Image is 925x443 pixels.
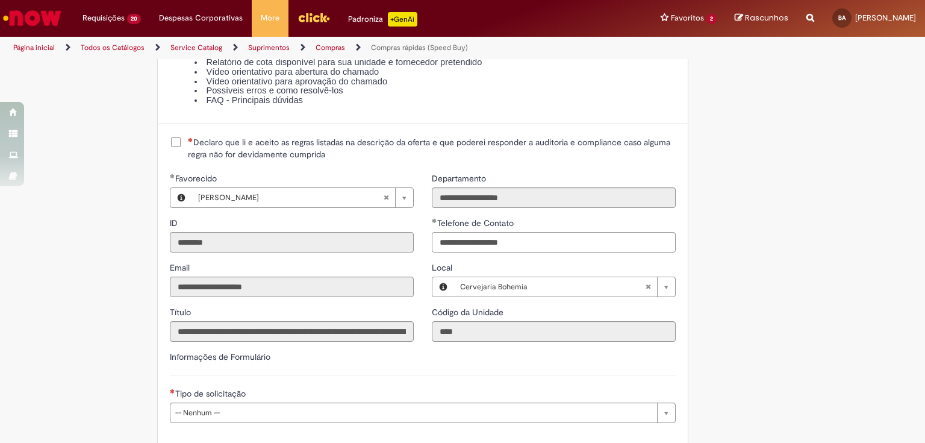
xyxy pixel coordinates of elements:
[170,306,193,318] label: Somente leitura - Título
[159,12,243,24] span: Despesas Corporativas
[388,12,417,27] p: +GenAi
[855,13,916,23] span: [PERSON_NAME]
[432,172,488,184] label: Somente leitura - Departamento
[432,306,506,318] label: Somente leitura - Código da Unidade
[170,217,180,229] label: Somente leitura - ID
[639,277,657,297] abbr: Limpar campo Local
[170,389,175,394] span: Necessários
[432,187,676,208] input: Departamento
[348,12,417,27] div: Padroniza
[170,262,192,274] label: Somente leitura - Email
[175,173,219,184] span: Necessários - Favorecido
[188,137,193,142] span: Necessários
[745,12,788,24] span: Rascunhos
[170,307,193,318] span: Somente leitura - Título
[83,12,125,24] span: Requisições
[432,218,437,223] span: Obrigatório Preenchido
[81,43,145,52] a: Todos os Catálogos
[170,232,414,253] input: ID
[735,13,788,24] a: Rascunhos
[127,14,141,24] span: 20
[170,321,414,342] input: Título
[437,218,516,228] span: Telefone de Contato
[432,277,454,297] button: Local, Visualizar este registro Cervejaria Bohemia
[432,232,676,253] input: Telefone de Contato
[194,77,676,87] li: Vídeo orientativo para aprovação do chamado
[261,12,279,24] span: More
[297,8,330,27] img: click_logo_yellow_360x200.png
[1,6,63,30] img: ServiceNow
[170,188,192,207] button: Favorecido, Visualizar este registro Bruno Rodrigues Antunes
[460,277,645,297] span: Cervejaria Bohemia
[194,96,676,105] li: FAQ - Principais dúvidas
[432,321,676,342] input: Código da Unidade
[13,43,55,52] a: Página inicial
[671,12,704,24] span: Favoritos
[170,262,192,273] span: Somente leitura - Email
[170,174,175,178] span: Obrigatório Preenchido
[194,68,676,77] li: Vídeo orientativo para abertura do chamado
[175,388,248,399] span: Tipo de solicitação
[170,218,180,228] span: Somente leitura - ID
[454,277,675,297] a: Cervejaria BohemiaLimpar campo Local
[838,14,846,22] span: BA
[9,37,608,59] ul: Trilhas de página
[170,351,270,362] label: Informações de Formulário
[170,43,222,52] a: Service Catalog
[432,173,488,184] span: Somente leitura - Departamento
[188,136,676,160] span: Declaro que li e aceito as regras listadas na descrição da oferta e que poderei responder a audit...
[371,43,468,52] a: Compras rápidas (Speed Buy)
[198,188,383,207] span: [PERSON_NAME]
[248,43,290,52] a: Suprimentos
[706,14,717,24] span: 2
[192,188,413,207] a: [PERSON_NAME]Limpar campo Favorecido
[194,86,676,96] li: Possíveis erros e como resolvê-los
[175,403,651,423] span: -- Nenhum --
[432,262,455,273] span: Local
[377,188,395,207] abbr: Limpar campo Favorecido
[432,307,506,318] span: Somente leitura - Código da Unidade
[170,277,414,297] input: Email
[194,58,676,68] li: Relatório de cota disponível para sua unidade e fornecedor pretendido
[316,43,345,52] a: Compras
